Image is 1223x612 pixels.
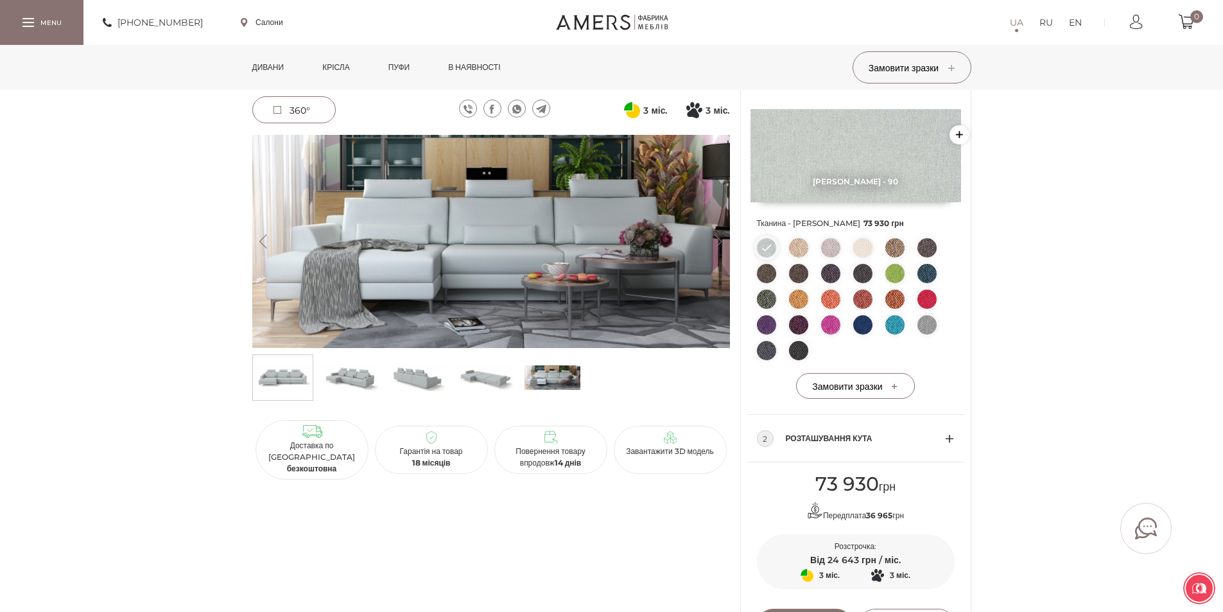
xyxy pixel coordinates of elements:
button: Next [707,234,730,249]
a: whatsapp [508,100,526,118]
span: 3 міс. [643,103,667,118]
span: 73 930 грн [863,218,904,228]
span: грн / міс. [862,554,901,566]
img: Кутовий диван ОСТІН 3x1 s-2 [390,358,446,397]
a: 360° [252,96,336,123]
div: 2 [757,430,774,447]
span: 3 міс. [819,568,840,583]
a: RU [1039,15,1053,30]
b: 36 965 [866,511,892,520]
a: Крісла [313,45,359,90]
a: в наявності [438,45,510,90]
button: Замовити зразки [853,51,971,83]
svg: Оплата частинами від ПриватБанку [624,102,640,118]
b: 14 днів [555,458,582,468]
span: 73 930 [815,472,879,496]
b: безкоштовна [287,464,337,473]
span: 360° [290,105,310,116]
span: 24 643 [828,554,859,566]
a: Салони [241,17,283,28]
span: Від [810,554,825,566]
span: грн [815,480,896,494]
span: Замовити зразки [812,381,898,392]
p: Повернення товару впродовж [499,446,602,469]
svg: Покупка частинами від Монобанку [686,102,702,118]
a: [PHONE_NUMBER] [103,15,203,30]
button: Замовити зразки [796,373,915,399]
a: viber [459,100,477,118]
a: telegram [532,100,550,118]
img: Etna - 90 [750,109,961,202]
b: 18 місяців [412,458,451,468]
p: Доставка по [GEOGRAPHIC_DATA] [261,440,363,475]
img: s_ [525,358,580,397]
img: Кутовий диван ОСТІН 3x1 s-3 [457,358,513,397]
img: Кутовий диван ОСТІН 3x1 s-1 [322,358,378,397]
span: [PERSON_NAME] - 90 [750,177,961,186]
a: facebook [483,100,501,118]
p: Гарантія на товар [380,446,483,469]
p: Завантажити 3D модель [619,446,722,457]
a: Пуфи [379,45,420,90]
p: Розстрочка: [757,541,955,552]
span: 0 [1190,10,1203,23]
p: Передплата грн [757,502,955,521]
a: EN [1069,15,1082,30]
button: Previous [252,234,275,249]
span: Замовити зразки [869,62,955,74]
span: Тканина - [PERSON_NAME] [757,215,955,232]
span: 3 міс. [706,103,729,118]
span: Розташування кута [786,431,945,446]
a: Дивани [243,45,294,90]
span: 3 міс. [890,568,910,583]
img: Кутовий диван ОСТІН 3x1 s-0 [255,358,311,397]
a: UA [1010,15,1023,30]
